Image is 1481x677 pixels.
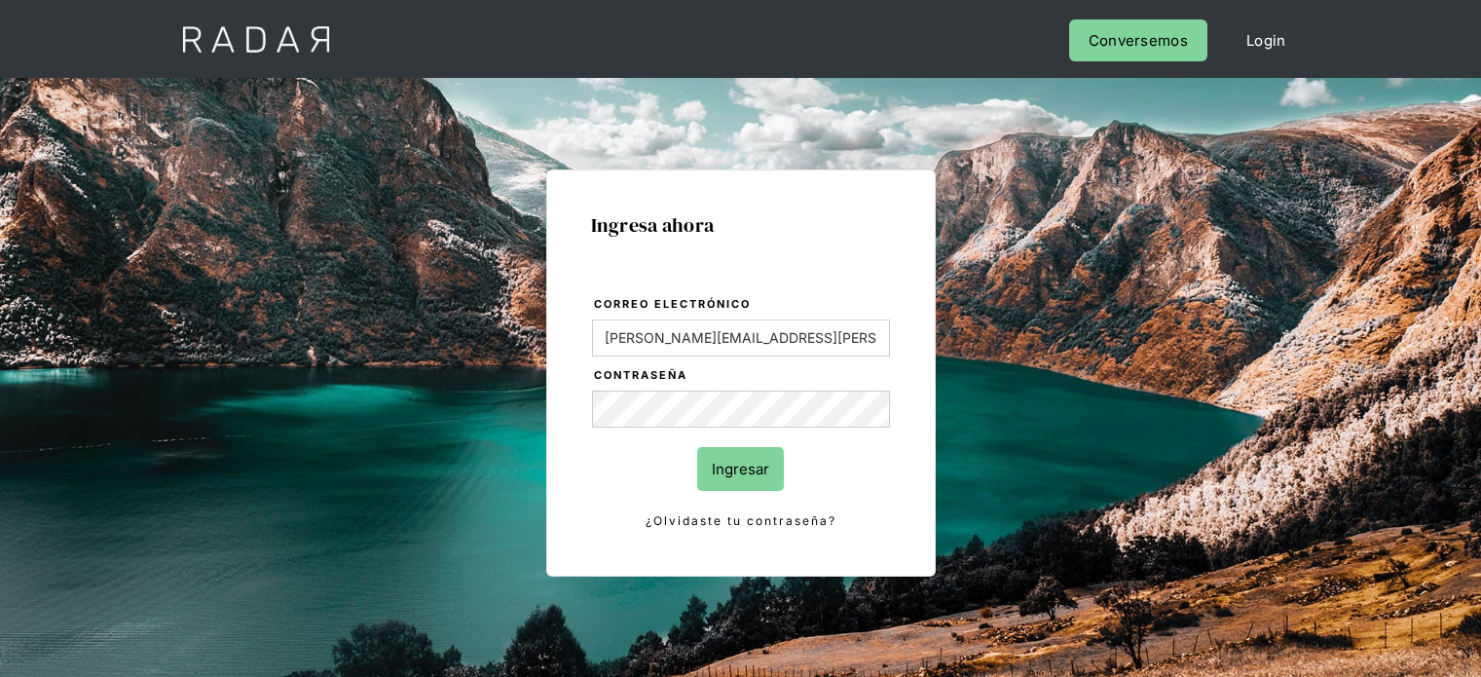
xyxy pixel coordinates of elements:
a: Conversemos [1069,19,1207,61]
a: ¿Olvidaste tu contraseña? [592,510,890,532]
form: Login Form [591,294,891,532]
label: Contraseña [594,366,890,386]
label: Correo electrónico [594,295,890,315]
input: Ingresar [697,447,784,491]
a: Login [1227,19,1306,61]
h1: Ingresa ahora [591,214,891,236]
input: bruce@wayne.com [592,320,890,357]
